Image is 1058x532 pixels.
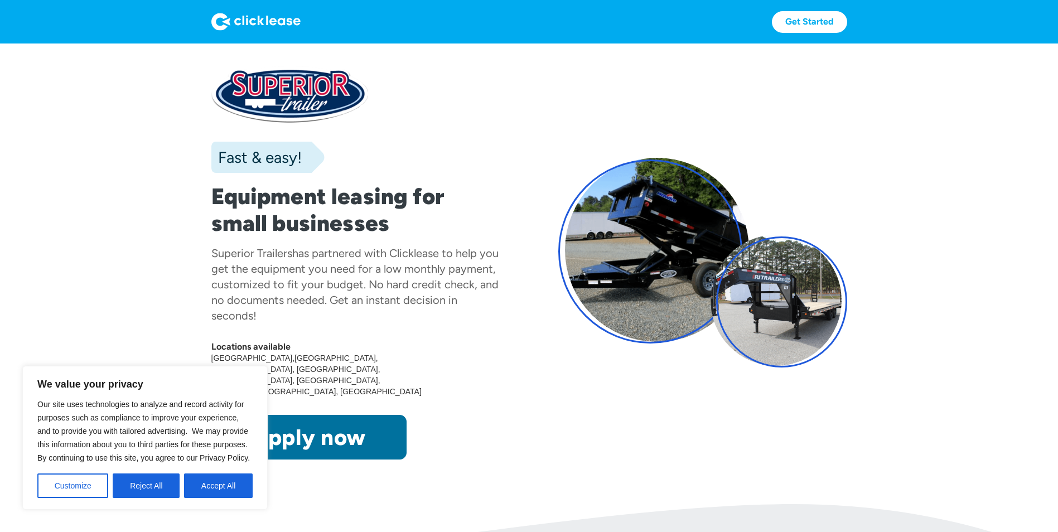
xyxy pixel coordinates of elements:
[211,364,382,375] div: [GEOGRAPHIC_DATA], [GEOGRAPHIC_DATA]
[772,11,847,33] a: Get Started
[211,375,382,386] div: [GEOGRAPHIC_DATA], [GEOGRAPHIC_DATA]
[211,341,500,352] div: Locations available
[211,13,301,31] img: Logo
[184,473,253,498] button: Accept All
[211,386,423,397] div: [US_STATE][GEOGRAPHIC_DATA], [GEOGRAPHIC_DATA]
[37,400,250,462] span: Our site uses technologies to analyze and record activity for purposes such as compliance to impr...
[211,183,500,236] h1: Equipment leasing for small businesses
[211,415,407,460] a: Apply now
[37,378,253,391] p: We value your privacy
[211,246,292,260] div: Superior Trailers
[211,246,499,322] div: has partnered with Clicklease to help you get the equipment you need for a low monthly payment, c...
[211,146,302,168] div: Fast & easy!
[113,473,180,498] button: Reject All
[22,366,268,510] div: We value your privacy
[37,473,108,498] button: Customize
[211,352,380,364] div: [GEOGRAPHIC_DATA],[GEOGRAPHIC_DATA]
